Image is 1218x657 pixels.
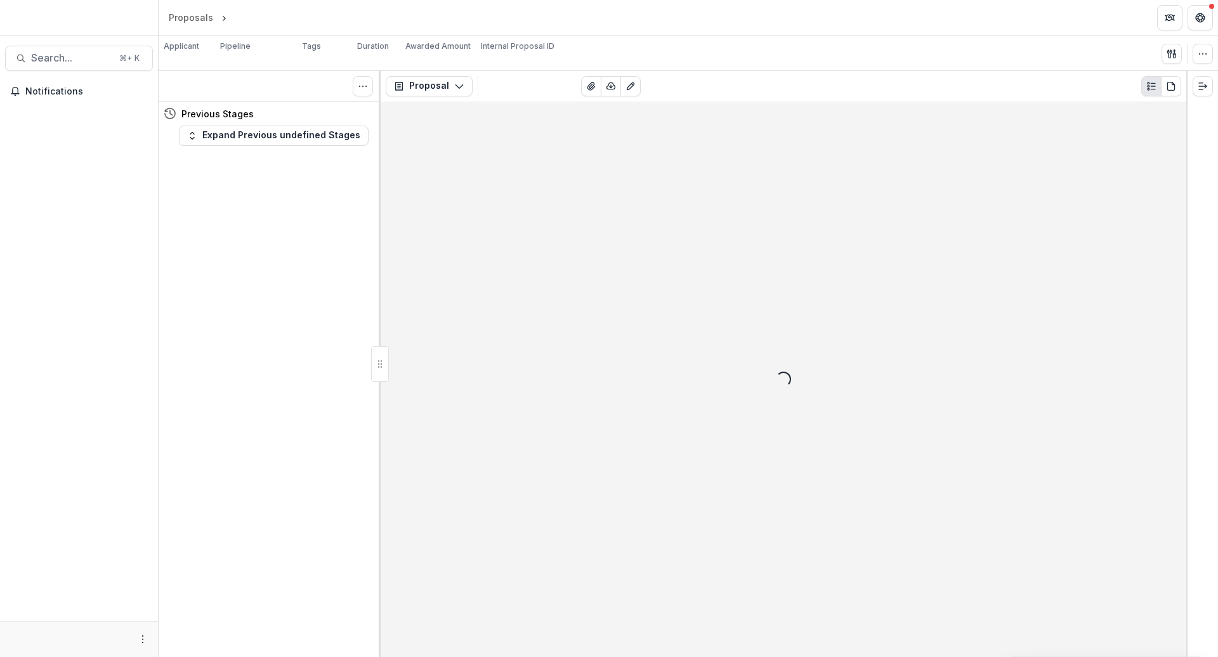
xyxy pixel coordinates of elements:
p: Tags [302,41,321,52]
div: Proposals [169,11,213,24]
button: Toggle View Cancelled Tasks [353,76,373,96]
button: More [135,632,150,647]
button: Get Help [1188,5,1213,30]
p: Awarded Amount [405,41,471,52]
span: Notifications [25,86,148,97]
div: ⌘ + K [117,51,142,65]
p: Duration [357,41,389,52]
button: Notifications [5,81,153,101]
button: PDF view [1161,76,1181,96]
button: Partners [1157,5,1182,30]
p: Pipeline [220,41,251,52]
button: Expand right [1193,76,1213,96]
h4: Previous Stages [181,107,254,120]
button: Expand Previous undefined Stages [179,126,369,146]
button: Plaintext view [1141,76,1162,96]
p: Applicant [164,41,199,52]
span: Search... [31,52,112,64]
nav: breadcrumb [164,8,284,27]
button: Edit as form [620,76,641,96]
button: Search... [5,46,153,71]
p: Internal Proposal ID [481,41,554,52]
button: View Attached Files [581,76,601,96]
button: Proposal [386,76,473,96]
a: Proposals [164,8,218,27]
